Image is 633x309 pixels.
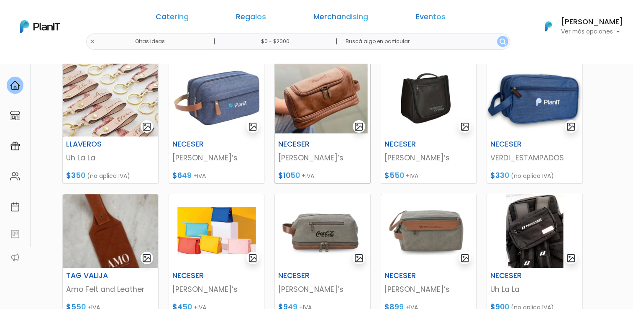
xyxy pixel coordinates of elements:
[273,140,339,149] h6: NECESER
[193,172,206,180] span: +IVA
[278,170,300,180] span: $1050
[511,172,554,180] span: (no aplica IVA)
[172,152,261,163] p: [PERSON_NAME]’s
[66,152,155,163] p: Uh La La
[384,284,473,295] p: [PERSON_NAME]’s
[10,229,20,239] img: feedback-78b5a0c8f98aac82b08bfc38622c3050aee476f2c9584af64705fc4e61158814.svg
[66,284,155,295] p: Amo Felt and Leather
[63,194,158,268] img: thumb_1BA9C501-56AA-4D40-A05A-294415F0D66C.jpeg
[169,63,264,136] img: thumb_7E073267-E896-458E-9A1D-442C73EB9A8A.jpeg
[379,271,445,280] h6: NECESER
[490,152,579,163] p: VERDI_ESTAMPADOS
[156,13,189,23] a: Catering
[248,122,258,131] img: gallery-light
[313,13,368,23] a: Merchandising
[561,18,623,26] h6: [PERSON_NAME]
[490,170,509,180] span: $330
[167,140,233,149] h6: NECESER
[273,271,339,280] h6: NECESER
[167,271,233,280] h6: NECESER
[172,284,261,295] p: [PERSON_NAME]’s
[43,8,120,24] div: ¿Necesitás ayuda?
[354,122,364,131] img: gallery-light
[487,62,583,184] a: gallery-light NECESER VERDI_ESTAMPADOS $330 (no aplica IVA)
[566,253,576,263] img: gallery-light
[169,194,264,268] img: thumb_Captura_de_pantalla_2024-10-02_102327.png
[460,253,470,263] img: gallery-light
[248,253,258,263] img: gallery-light
[500,39,506,45] img: search_button-432b6d5273f82d61273b3651a40e1bd1b912527efae98b1b7a1b2c0702e16a8d.svg
[10,111,20,121] img: marketplace-4ceaa7011d94191e9ded77b95e3339b90024bf715f7c57f8cf31f2d8c509eaba.svg
[63,63,158,136] img: thumb_WhatsApp_Image_2024-02-25_at_20.19.14.jpeg
[539,17,558,36] img: PlanIt Logo
[61,140,127,149] h6: LLAVEROS
[354,253,364,263] img: gallery-light
[485,140,551,149] h6: NECESER
[10,141,20,151] img: campaigns-02234683943229c281be62815700db0a1741e53638e28bf9629b52c665b00959.svg
[274,62,371,184] a: gallery-light NECESER [PERSON_NAME]’s $1050 +IVA
[278,152,367,163] p: [PERSON_NAME]’s
[275,194,370,268] img: thumb_Dise%C3%B1o_sin_t%C3%ADtulo__32_.png
[381,194,477,268] img: thumb_Dise%C3%B1o_sin_t%C3%ADtulo__36_.png
[142,253,151,263] img: gallery-light
[62,62,159,184] a: gallery-light LLAVEROS Uh La La $350 (no aplica IVA)
[236,13,266,23] a: Regalos
[335,36,337,46] p: |
[10,252,20,263] img: partners-52edf745621dab592f3b2c58e3bca9d71375a7ef29c3b500c9f145b62cc070d4.svg
[415,13,445,23] a: Eventos
[87,172,130,180] span: (no aplica IVA)
[66,170,85,180] span: $350
[384,152,473,163] p: [PERSON_NAME]’s
[384,170,404,180] span: $550
[169,62,265,184] a: gallery-light NECESER [PERSON_NAME]’s $649 +IVA
[61,271,127,280] h6: TAG VALIJA
[485,271,551,280] h6: NECESER
[275,63,370,136] img: thumb_9F60F0B4-19FF-4A62-88F9-0D346AAFC79D.jpeg
[490,284,579,295] p: Uh La La
[10,80,20,90] img: home-e721727adea9d79c4d83392d1f703f7f8bce08238fde08b1acbfd93340b81755.svg
[142,122,151,131] img: gallery-light
[90,39,95,44] img: close-6986928ebcb1d6c9903e3b54e860dbc4d054630f23adef3a32610726dff6a82b.svg
[534,15,623,37] button: PlanIt Logo [PERSON_NAME] Ver más opciones
[406,172,418,180] span: +IVA
[379,140,445,149] h6: NECESER
[302,172,314,180] span: +IVA
[487,63,582,136] img: thumb_Captura_de_pantalla_2025-03-13_160043.png
[381,62,477,184] a: gallery-light NECESER [PERSON_NAME]’s $550 +IVA
[213,36,215,46] p: |
[460,122,470,131] img: gallery-light
[338,33,510,50] input: Buscá algo en particular..
[10,202,20,212] img: calendar-87d922413cdce8b2cf7b7f5f62616a5cf9e4887200fb71536465627b3292af00.svg
[278,284,367,295] p: [PERSON_NAME]’s
[172,170,192,180] span: $649
[566,122,576,131] img: gallery-light
[561,29,623,35] p: Ver más opciones
[10,171,20,181] img: people-662611757002400ad9ed0e3c099ab2801c6687ba6c219adb57efc949bc21e19d.svg
[20,20,60,33] img: PlanIt Logo
[487,194,582,268] img: thumb_Dise%C3%B1o_sin_t%C3%ADtulo_-_2024-12-05T122852.989.png
[381,63,477,136] img: thumb_image__copia_-Photoroom__2_.jpg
